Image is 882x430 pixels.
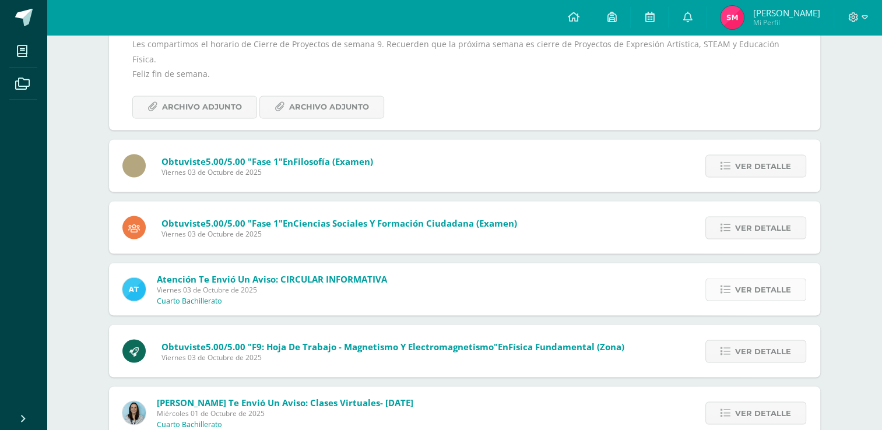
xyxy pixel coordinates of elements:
[132,96,257,118] a: Archivo Adjunto
[508,340,624,352] span: Física Fundamental (Zona)
[206,155,245,167] span: 5.00/5.00
[206,217,245,228] span: 5.00/5.00
[248,340,498,352] span: "F9: Hoja de trabajo - Magnetismo y Electromagnetismo"
[206,340,245,352] span: 5.00/5.00
[289,96,369,118] span: Archivo Adjunto
[753,7,820,19] span: [PERSON_NAME]
[161,352,624,362] span: Viernes 03 de Octubre de 2025
[735,217,791,238] span: Ver detalle
[122,277,146,301] img: 9fc725f787f6a993fc92a288b7a8b70c.png
[122,401,146,424] img: aed16db0a88ebd6752f21681ad1200a1.png
[735,279,791,300] span: Ver detalle
[161,155,373,167] span: Obtuviste en
[721,6,744,29] img: c7d2b792de1443581096360968678093.png
[259,96,384,118] a: Archivo Adjunto
[157,420,222,429] p: Cuarto Bachillerato
[157,296,222,305] p: Cuarto Bachillerato
[293,217,517,228] span: Ciencias Sociales y Formación Ciudadana (Examen)
[157,273,387,284] span: Atención te envió un aviso: CIRCULAR INFORMATIVA
[161,217,517,228] span: Obtuviste en
[293,155,373,167] span: Filosofía (Examen)
[157,284,387,294] span: Viernes 03 de Octubre de 2025
[161,228,517,238] span: Viernes 03 de Octubre de 2025
[157,408,413,418] span: Miércoles 01 de Octubre de 2025
[735,402,791,424] span: Ver detalle
[162,96,242,118] span: Archivo Adjunto
[161,167,373,177] span: Viernes 03 de Octubre de 2025
[248,217,283,228] span: "Fase 1"
[735,155,791,177] span: Ver detalle
[157,396,413,408] span: [PERSON_NAME] te envió un aviso: Clases virtuales- [DATE]
[161,340,624,352] span: Obtuviste en
[753,17,820,27] span: Mi Perfil
[735,340,791,362] span: Ver detalle
[132,22,797,118] div: Estimados padres de familia y estudiantes, Les compartimos el horario de Cierre de Proyectos de s...
[248,155,283,167] span: "Fase 1"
